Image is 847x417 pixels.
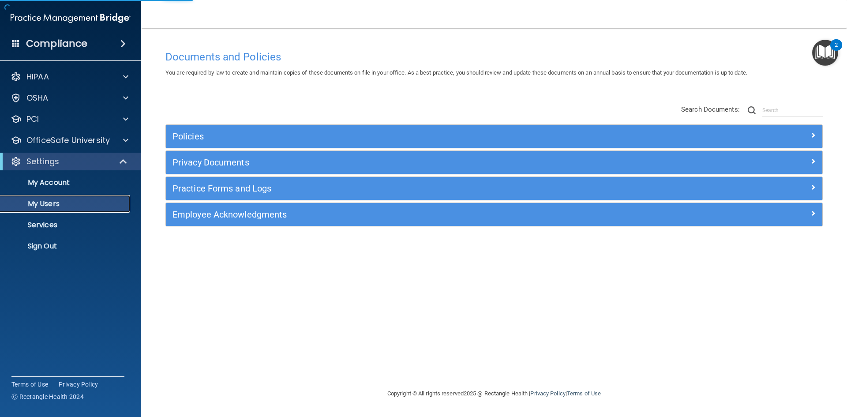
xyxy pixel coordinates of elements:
[6,221,126,229] p: Services
[172,155,816,169] a: Privacy Documents
[681,105,740,113] span: Search Documents:
[26,114,39,124] p: PCI
[172,129,816,143] a: Policies
[26,135,110,146] p: OfficeSafe University
[26,93,49,103] p: OSHA
[172,207,816,222] a: Employee Acknowledgments
[11,392,84,401] span: Ⓒ Rectangle Health 2024
[11,93,128,103] a: OSHA
[26,38,87,50] h4: Compliance
[11,156,128,167] a: Settings
[762,104,823,117] input: Search
[165,51,823,63] h4: Documents and Policies
[26,156,59,167] p: Settings
[172,184,652,193] h5: Practice Forms and Logs
[6,242,126,251] p: Sign Out
[11,71,128,82] a: HIPAA
[172,210,652,219] h5: Employee Acknowledgments
[165,69,747,76] span: You are required by law to create and maintain copies of these documents on file in your office. ...
[333,379,655,408] div: Copyright © All rights reserved 2025 @ Rectangle Health | |
[11,114,128,124] a: PCI
[59,380,98,389] a: Privacy Policy
[748,106,756,114] img: ic-search.3b580494.png
[11,380,48,389] a: Terms of Use
[6,199,126,208] p: My Users
[835,45,838,56] div: 2
[567,390,601,397] a: Terms of Use
[172,181,816,195] a: Practice Forms and Logs
[6,178,126,187] p: My Account
[172,158,652,167] h5: Privacy Documents
[530,390,565,397] a: Privacy Policy
[26,71,49,82] p: HIPAA
[812,40,838,66] button: Open Resource Center, 2 new notifications
[11,135,128,146] a: OfficeSafe University
[172,131,652,141] h5: Policies
[11,9,131,27] img: PMB logo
